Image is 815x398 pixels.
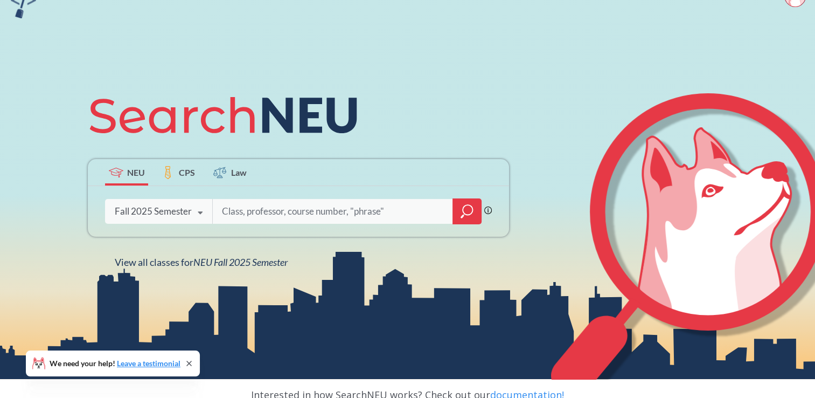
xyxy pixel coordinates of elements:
[193,256,288,268] span: NEU Fall 2025 Semester
[115,256,288,268] span: View all classes for
[127,166,145,179] span: NEU
[231,166,247,179] span: Law
[179,166,195,179] span: CPS
[452,198,482,224] div: magnifying glass
[115,205,192,217] div: Fall 2025 Semester
[221,200,445,223] input: Class, professor, course number, "phrase"
[50,360,180,367] span: We need your help!
[117,359,180,368] a: Leave a testimonial
[461,204,473,219] svg: magnifying glass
